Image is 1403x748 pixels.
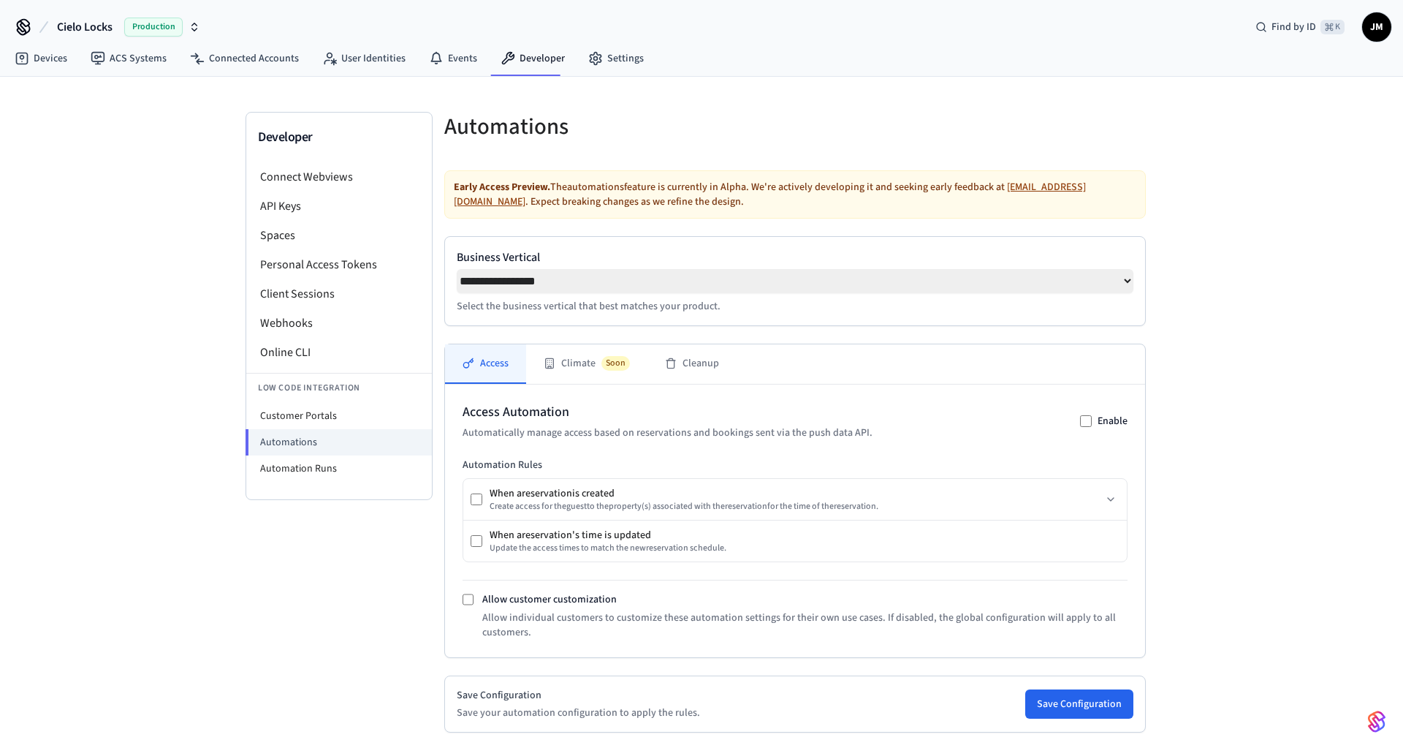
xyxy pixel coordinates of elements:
[526,344,647,384] button: ClimateSoon
[1244,14,1356,40] div: Find by ID⌘ K
[1098,414,1128,428] label: Enable
[490,543,726,554] div: Update the access times to match the new reservation schedule.
[490,486,878,501] div: When a reservation is created
[124,18,183,37] span: Production
[246,429,432,456] li: Automations
[246,221,432,250] li: Spaces
[463,402,872,423] h2: Access Automation
[1368,710,1385,733] img: SeamLogoGradient.69752ec5.svg
[246,338,432,367] li: Online CLI
[1271,20,1316,34] span: Find by ID
[482,592,617,607] label: Allow customer customization
[444,170,1146,219] div: The automations feature is currently in Alpha. We're actively developing it and seeking early fee...
[489,45,577,72] a: Developer
[246,250,432,279] li: Personal Access Tokens
[1362,12,1391,42] button: JM
[246,373,432,403] li: Low Code Integration
[3,45,79,72] a: Devices
[463,458,1128,472] h3: Automation Rules
[258,127,420,148] h3: Developer
[457,249,1133,266] label: Business Vertical
[445,344,526,384] button: Access
[490,501,878,513] div: Create access for the guest to the property (s) associated with the reservation for the time of t...
[1364,14,1390,40] span: JM
[454,180,1086,209] a: [EMAIL_ADDRESS][DOMAIN_NAME]
[417,45,489,72] a: Events
[457,706,700,720] p: Save your automation configuration to apply the rules.
[246,456,432,482] li: Automation Runs
[246,162,432,192] li: Connect Webviews
[178,45,311,72] a: Connected Accounts
[457,688,700,703] h2: Save Configuration
[577,45,655,72] a: Settings
[311,45,417,72] a: User Identities
[1320,20,1345,34] span: ⌘ K
[454,180,550,194] strong: Early Access Preview.
[79,45,178,72] a: ACS Systems
[246,192,432,221] li: API Keys
[1025,690,1133,719] button: Save Configuration
[57,18,113,36] span: Cielo Locks
[444,112,786,142] h5: Automations
[647,344,737,384] button: Cleanup
[246,309,432,338] li: Webhooks
[601,356,630,371] span: Soon
[490,528,726,543] div: When a reservation 's time is updated
[463,426,872,440] p: Automatically manage access based on reservations and bookings sent via the push data API.
[482,611,1128,640] p: Allow individual customers to customize these automation settings for their own use cases. If dis...
[246,279,432,309] li: Client Sessions
[246,403,432,429] li: Customer Portals
[457,299,1133,314] p: Select the business vertical that best matches your product.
